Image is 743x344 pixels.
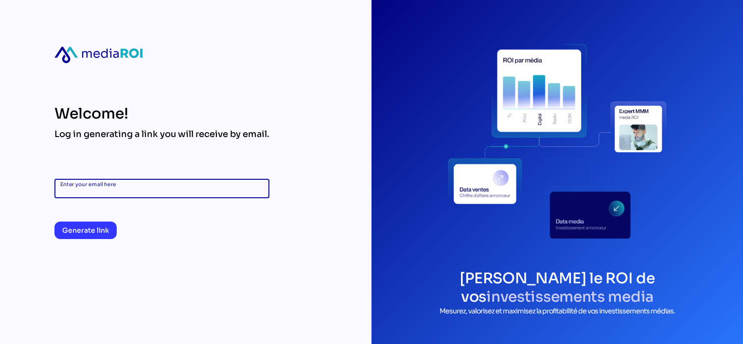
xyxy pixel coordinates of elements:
span: Generate link [62,224,109,236]
button: Generate link [54,222,117,239]
div: login [448,31,667,250]
input: Enter your email here [60,179,264,198]
span: investissements media [486,288,654,306]
div: Log in generating a link you will receive by email. [54,128,269,140]
div: Welcome! [54,105,269,122]
p: Mesurez, valorisez et maximisez la profitabilité de vos investissements médias. [391,306,724,316]
div: mediaroi [54,47,142,63]
h1: [PERSON_NAME] le ROI de vos [391,269,724,306]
